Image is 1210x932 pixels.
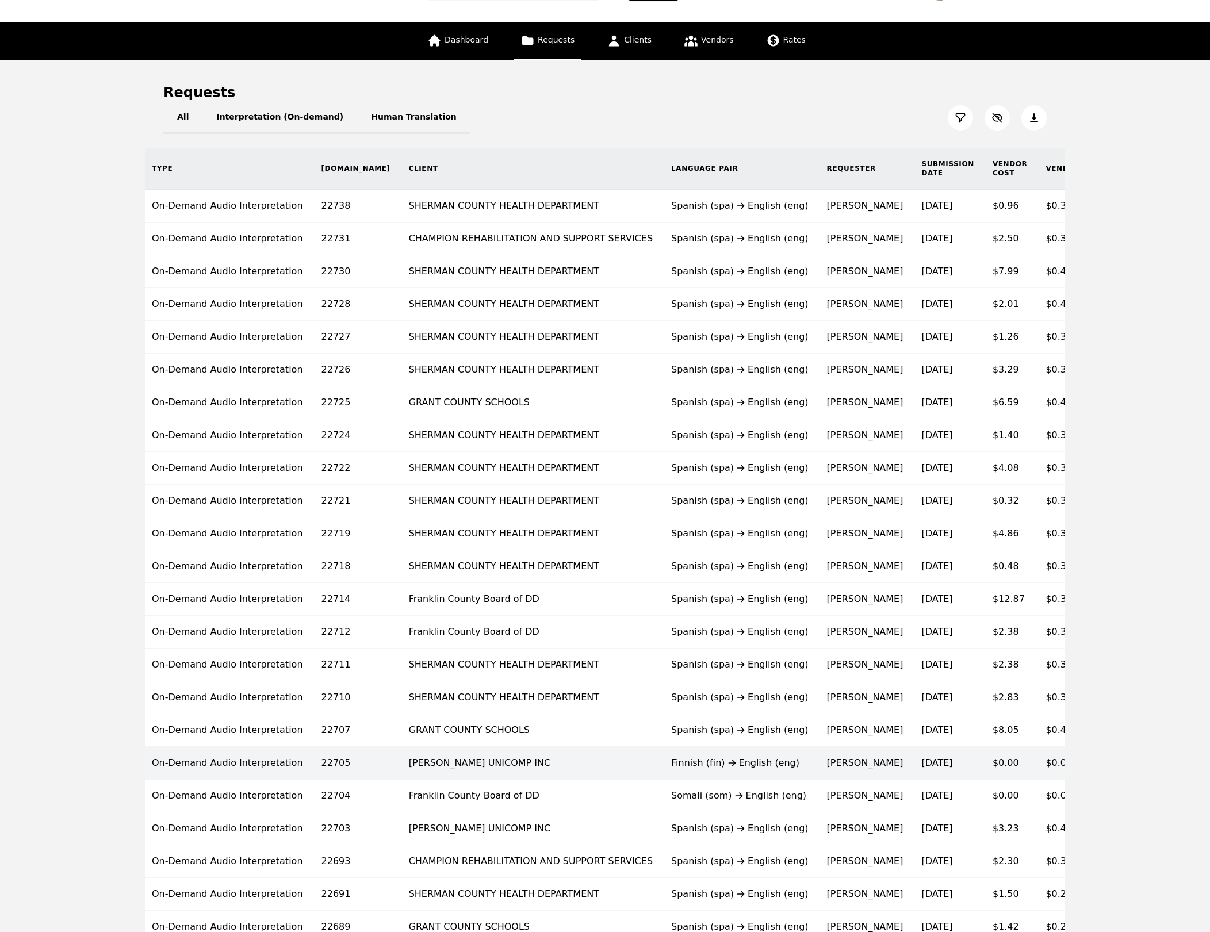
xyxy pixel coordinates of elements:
td: On-Demand Audio Interpretation [143,485,312,517]
td: On-Demand Audio Interpretation [143,681,312,714]
td: $2.83 [983,681,1037,714]
td: On-Demand Audio Interpretation [143,780,312,812]
span: $0.00/ [1046,790,1075,801]
div: Spanish (spa) English (eng) [671,428,809,442]
td: $0.00 [983,780,1037,812]
td: $1.26 [983,321,1037,354]
td: On-Demand Audio Interpretation [143,714,312,747]
span: $0.45/minute [1046,266,1108,277]
span: $0.30/minute [1046,495,1108,506]
td: 22707 [312,714,400,747]
td: GRANT COUNTY SCHOOLS [400,386,662,419]
span: $0.35/minute [1046,659,1108,670]
div: Spanish (spa) English (eng) [671,527,809,540]
a: Requests [514,22,581,60]
td: [PERSON_NAME] [818,354,913,386]
td: 22705 [312,747,400,780]
td: [PERSON_NAME] [818,386,913,419]
div: Spanish (spa) English (eng) [671,658,809,672]
th: [DOMAIN_NAME] [312,148,400,190]
td: [PERSON_NAME] [818,747,913,780]
span: $0.30/minute [1046,626,1108,637]
td: 22721 [312,485,400,517]
td: 22719 [312,517,400,550]
div: Spanish (spa) English (eng) [671,592,809,606]
td: $2.01 [983,288,1037,321]
td: $3.23 [983,812,1037,845]
time: [DATE] [921,462,952,473]
time: [DATE] [921,593,952,604]
span: $0.30/minute [1046,233,1108,244]
td: $2.38 [983,649,1037,681]
div: Spanish (spa) English (eng) [671,396,809,409]
td: On-Demand Audio Interpretation [143,288,312,321]
a: Dashboard [420,22,495,60]
span: $0.45/minute [1046,823,1108,834]
td: $0.48 [983,550,1037,583]
td: [PERSON_NAME] [818,255,913,288]
td: SHERMAN COUNTY HEALTH DEPARTMENT [400,354,662,386]
span: $0.30/minute [1046,856,1108,866]
td: On-Demand Audio Interpretation [143,583,312,616]
div: Spanish (spa) English (eng) [671,625,809,639]
td: $0.32 [983,485,1037,517]
th: Submission Date [912,148,983,190]
td: On-Demand Audio Interpretation [143,616,312,649]
span: $0.31/minute [1046,561,1108,572]
div: Spanish (spa) English (eng) [671,559,809,573]
time: [DATE] [921,823,952,834]
time: [DATE] [921,397,952,408]
a: Clients [600,22,658,60]
td: [PERSON_NAME] UNICOMP INC [400,812,662,845]
span: Dashboard [445,35,488,44]
time: [DATE] [921,626,952,637]
time: [DATE] [921,921,952,932]
th: Type [143,148,312,190]
td: $6.59 [983,386,1037,419]
th: Vendor Rate [1036,148,1117,190]
td: [PERSON_NAME] UNICOMP INC [400,747,662,780]
td: [PERSON_NAME] [818,616,913,649]
time: [DATE] [921,266,952,277]
td: On-Demand Audio Interpretation [143,354,312,386]
time: [DATE] [921,200,952,211]
span: Clients [624,35,652,44]
td: [PERSON_NAME] [818,485,913,517]
time: [DATE] [921,888,952,899]
a: Rates [759,22,813,60]
span: $0.45/minute [1046,298,1108,309]
time: [DATE] [921,724,952,735]
td: SHERMAN COUNTY HEALTH DEPARTMENT [400,485,662,517]
div: Spanish (spa) English (eng) [671,363,809,377]
a: Vendors [677,22,740,60]
time: [DATE] [921,528,952,539]
td: $7.99 [983,255,1037,288]
div: Spanish (spa) English (eng) [671,494,809,508]
span: $0.30/minute [1046,462,1108,473]
td: Franklin County Board of DD [400,583,662,616]
td: [PERSON_NAME] [818,878,913,911]
div: Finnish (fin) English (eng) [671,756,809,770]
td: SHERMAN COUNTY HEALTH DEPARTMENT [400,681,662,714]
td: [PERSON_NAME] [818,681,913,714]
td: SHERMAN COUNTY HEALTH DEPARTMENT [400,517,662,550]
span: $0.45/minute [1046,724,1108,735]
td: On-Demand Audio Interpretation [143,550,312,583]
div: Spanish (spa) English (eng) [671,232,809,246]
td: [PERSON_NAME] [818,452,913,485]
time: [DATE] [921,757,952,768]
td: $0.96 [983,190,1037,223]
td: SHERMAN COUNTY HEALTH DEPARTMENT [400,321,662,354]
td: 22738 [312,190,400,223]
td: [PERSON_NAME] [818,812,913,845]
time: [DATE] [921,856,952,866]
td: $2.38 [983,616,1037,649]
td: 22724 [312,419,400,452]
td: On-Demand Audio Interpretation [143,845,312,878]
time: [DATE] [921,692,952,703]
td: $2.50 [983,223,1037,255]
td: $12.87 [983,583,1037,616]
button: Filter [948,105,973,131]
div: Spanish (spa) English (eng) [671,691,809,704]
td: 22725 [312,386,400,419]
